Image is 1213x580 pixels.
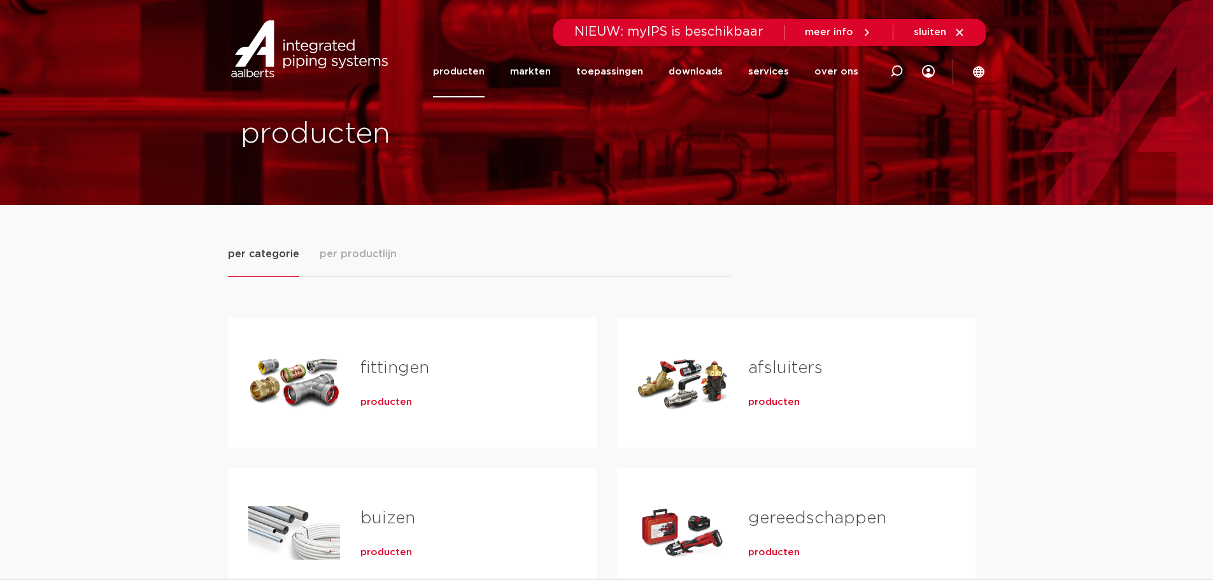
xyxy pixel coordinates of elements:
[914,27,946,37] span: sluiten
[574,25,763,38] span: NIEUW: myIPS is beschikbaar
[748,360,823,376] a: afsluiters
[241,114,600,155] h1: producten
[576,46,643,97] a: toepassingen
[433,46,858,97] nav: Menu
[748,510,886,527] a: gereedschappen
[510,46,551,97] a: markten
[805,27,872,38] a: meer info
[433,46,485,97] a: producten
[228,246,299,262] span: per categorie
[748,546,800,559] a: producten
[669,46,723,97] a: downloads
[360,396,412,409] a: producten
[748,46,789,97] a: services
[748,396,800,409] a: producten
[360,546,412,559] a: producten
[814,46,858,97] a: over ons
[360,360,429,376] a: fittingen
[805,27,853,37] span: meer info
[922,46,935,97] div: my IPS
[320,246,397,262] span: per productlijn
[360,510,415,527] a: buizen
[914,27,965,38] a: sluiten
